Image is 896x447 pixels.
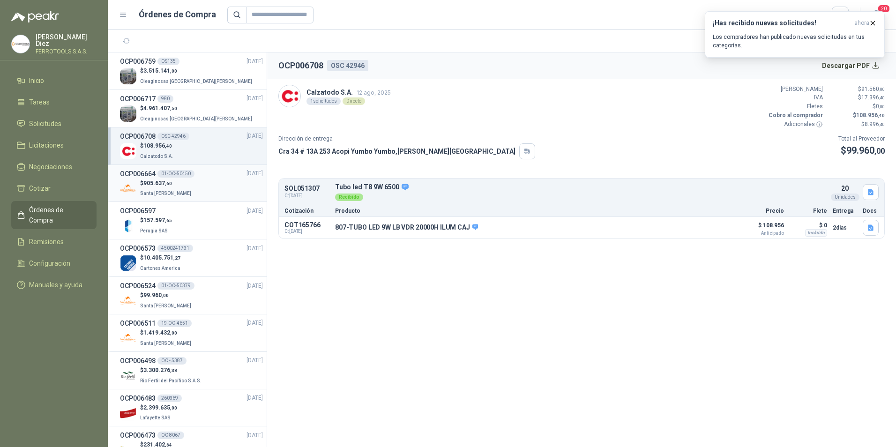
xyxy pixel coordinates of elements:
[767,102,823,111] p: Fletes
[120,430,156,440] h3: OCP006473
[120,56,263,86] a: OCP006759OS135[DATE] Company Logo$3.515.141,00Oleaginosas [GEOGRAPHIC_DATA][PERSON_NAME]
[854,19,869,27] span: ahora
[120,131,263,161] a: OCP006708OSC 42946[DATE] Company Logo$108.956,40Calzatodo S.A.
[140,79,252,84] span: Oleaginosas [GEOGRAPHIC_DATA][PERSON_NAME]
[829,93,885,102] p: $
[246,356,263,365] span: [DATE]
[246,431,263,440] span: [DATE]
[284,208,329,214] p: Cotización
[120,356,156,366] h3: OCP006498
[170,106,177,111] span: ,50
[11,254,97,272] a: Configuración
[12,35,30,53] img: Company Logo
[170,368,177,373] span: ,38
[143,105,177,112] span: 4.961.407
[140,228,168,233] span: Perugia SAS
[157,320,192,327] div: 19-OC-4651
[879,122,885,127] span: ,40
[737,208,784,214] p: Precio
[29,280,82,290] span: Manuales y ayuda
[833,222,857,233] p: 2 días
[120,367,136,384] img: Company Logo
[36,49,97,54] p: FERROTOOLS S.A.S.
[790,208,827,214] p: Flete
[327,60,368,71] div: OSC 42946
[278,134,535,143] p: Dirección de entrega
[120,356,263,385] a: OCP006498OC - 5387[DATE] Company Logo$3.300.276,38Rio Fertil del Pacífico S.A.S.
[737,231,784,236] span: Anticipado
[157,58,179,65] div: OS135
[120,143,136,159] img: Company Logo
[833,208,857,214] p: Entrega
[306,97,341,105] div: 1 solicitudes
[877,4,890,13] span: 20
[11,72,97,89] a: Inicio
[713,19,851,27] h3: ¡Has recibido nuevas solicitudes!
[29,183,51,194] span: Cotizar
[705,11,885,58] button: ¡Has recibido nuevas solicitudes!ahora Los compradores han publicado nuevas solicitudes en tus ca...
[162,293,169,298] span: ,00
[139,8,216,21] h1: Órdenes de Compra
[874,147,885,156] span: ,00
[140,179,193,188] p: $
[868,7,885,23] button: 20
[29,140,64,150] span: Licitaciones
[11,201,97,229] a: Órdenes de Compra
[767,111,823,120] p: Cobro al comprador
[790,220,827,231] p: $ 0
[246,132,263,141] span: [DATE]
[11,115,97,133] a: Solicitudes
[157,133,189,140] div: OSC 42946
[120,94,263,123] a: OCP006717980[DATE] Company Logo$4.961.407,50Oleaginosas [GEOGRAPHIC_DATA][PERSON_NAME]
[140,415,171,420] span: Lafayette SAS
[140,104,254,113] p: $
[11,93,97,111] a: Tareas
[246,207,263,216] span: [DATE]
[335,194,363,201] div: Recibido
[284,221,329,229] p: COT165766
[120,393,156,403] h3: OCP006483
[165,218,172,223] span: ,65
[335,183,827,192] p: Tubo led T8 9W 6500
[838,143,885,158] p: $
[143,142,172,149] span: 108.956
[120,169,263,198] a: OCP00666401-OC-50450[DATE] Company Logo$905.637,60Santa [PERSON_NAME]
[29,258,70,268] span: Configuración
[343,97,365,105] div: Directo
[140,142,175,150] p: $
[279,85,300,107] img: Company Logo
[284,192,329,200] span: C: [DATE]
[11,233,97,251] a: Remisiones
[120,105,136,122] img: Company Logo
[284,229,329,234] span: C: [DATE]
[246,282,263,291] span: [DATE]
[143,367,177,373] span: 3.300.276
[170,68,177,74] span: ,00
[737,220,784,236] p: $ 108.956
[140,291,193,300] p: $
[246,57,263,66] span: [DATE]
[861,86,885,92] span: 91.560
[120,169,156,179] h3: OCP006664
[863,208,879,214] p: Docs
[140,154,173,159] span: Calzatodo S.A.
[120,318,156,328] h3: OCP006511
[120,318,263,348] a: OCP00651119-OC-4651[DATE] Company Logo$1.419.432,00Santa [PERSON_NAME]
[120,243,156,253] h3: OCP006573
[879,87,885,92] span: ,00
[170,405,177,410] span: ,00
[767,85,823,94] p: [PERSON_NAME]
[767,120,823,129] p: Adicionales
[29,119,61,129] span: Solicitudes
[120,131,156,142] h3: OCP006708
[29,237,64,247] span: Remisiones
[143,292,169,298] span: 99.960
[140,403,177,412] p: $
[829,111,885,120] p: $
[278,59,323,72] h2: OCP006708
[157,245,193,252] div: 4500241731
[120,330,136,346] img: Company Logo
[11,136,97,154] a: Licitaciones
[140,191,191,196] span: Santa [PERSON_NAME]
[29,97,50,107] span: Tareas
